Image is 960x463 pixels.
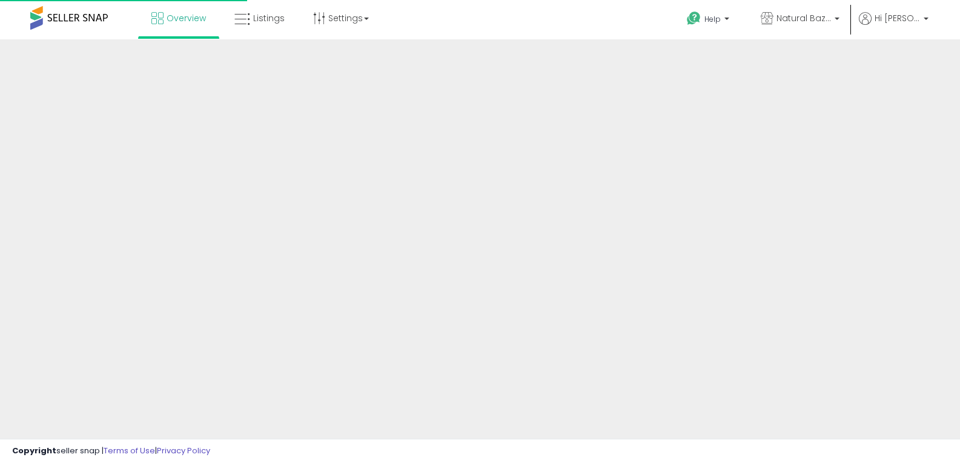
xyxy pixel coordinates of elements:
strong: Copyright [12,445,56,456]
span: Overview [167,12,206,24]
span: Listings [253,12,285,24]
a: Hi [PERSON_NAME] [859,12,929,39]
i: Get Help [686,11,701,26]
span: Help [704,14,721,24]
span: Natural Bazaar [776,12,831,24]
a: Help [677,2,741,39]
a: Privacy Policy [157,445,210,456]
a: Terms of Use [104,445,155,456]
div: seller snap | | [12,445,210,457]
span: Hi [PERSON_NAME] [875,12,920,24]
